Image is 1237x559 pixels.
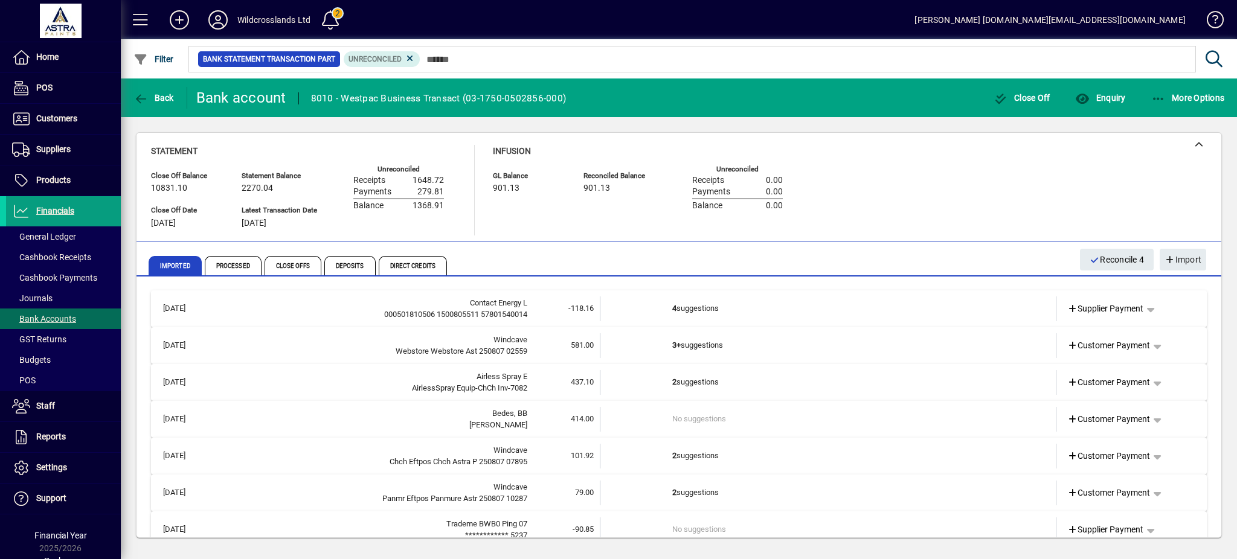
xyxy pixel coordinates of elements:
span: Direct Credits [379,256,447,275]
span: Enquiry [1075,93,1125,103]
span: Balance [353,201,384,211]
span: GL Balance [493,172,565,180]
a: Customers [6,104,121,134]
span: Unreconciled [349,55,402,63]
mat-expansion-panel-header: [DATE]Contact Energy L000501810506 1500805511 57801540014-118.164suggestionsSupplier Payment [151,290,1207,327]
span: Cashbook Receipts [12,252,91,262]
a: Products [6,165,121,196]
a: Journals [6,288,121,308]
a: Customer Payment [1062,482,1155,503]
span: POS [36,83,53,92]
span: [DATE] [242,219,266,228]
span: 101.92 [571,451,594,460]
a: Knowledge Base [1198,2,1222,42]
a: Supplier Payment [1062,298,1149,319]
a: Customer Payment [1062,445,1155,467]
span: Import [1165,250,1201,270]
mat-expansion-panel-header: [DATE]Trademe BWB0 Ping 07************ 5237-90.85No suggestionsSupplier Payment [151,511,1207,548]
span: Processed [205,256,262,275]
a: POS [6,370,121,391]
span: Customers [36,113,77,123]
td: [DATE] [157,333,214,358]
span: 10831.10 [151,184,187,193]
span: Financial Year [34,531,87,540]
span: Bank Accounts [12,314,76,324]
a: Customer Payment [1062,334,1155,356]
span: Supplier Payment [1067,523,1144,536]
td: suggestions [672,333,986,358]
b: 2 [672,488,676,497]
span: Balance [692,201,722,211]
button: More Options [1148,87,1228,109]
span: Products [36,175,71,185]
span: Supplier Payment [1067,302,1144,315]
span: 0.00 [766,187,783,197]
span: Back [133,93,174,103]
a: Cashbook Payments [6,267,121,288]
span: Close Off Balance [151,172,223,180]
span: Latest Transaction Date [242,206,317,214]
span: 581.00 [571,340,594,350]
td: [DATE] [157,444,214,468]
button: Add [160,9,199,31]
span: 1648.72 [413,176,444,185]
span: Close Offs [265,256,321,275]
button: Reconcile 4 [1080,249,1154,270]
span: -90.85 [573,525,594,534]
div: [PERSON_NAME] [DOMAIN_NAME][EMAIL_ADDRESS][DOMAIN_NAME] [914,10,1186,30]
button: Close Off [991,87,1053,109]
span: Cashbook Payments [12,273,97,283]
span: Reconcile 4 [1090,250,1144,270]
div: AirlessSpray Equip-ChCh Inv-7082 [214,382,527,394]
span: 414.00 [571,414,594,423]
span: 901.13 [583,184,610,193]
span: Imported [149,256,202,275]
span: Customer Payment [1067,450,1151,462]
button: Filter [130,48,177,70]
span: Budgets [12,355,51,365]
span: Support [36,493,66,503]
div: Bank account [196,88,286,107]
td: No suggestions [672,407,986,432]
td: suggestions [672,444,986,468]
div: Windcave [214,334,527,346]
a: POS [6,73,121,103]
mat-expansion-panel-header: [DATE]WindcaveWebstore Webstore Ast 250807 02559581.003+suggestionsCustomer Payment [151,327,1207,364]
div: Wildcrosslands Ltd [237,10,310,30]
span: 279.81 [417,187,444,197]
td: No suggestions [672,517,986,542]
div: 8010 - Westpac Business Transact (03-1750-0502856-000) [311,89,567,108]
label: Unreconciled [716,165,759,173]
span: -118.16 [568,304,594,313]
div: Webstore Webstore Ast 250807 02559 [214,345,527,357]
span: Financials [36,206,74,216]
button: Import [1160,249,1206,270]
span: Reports [36,432,66,441]
span: Receipts [692,176,724,185]
label: Unreconciled [378,165,420,173]
span: Customer Payment [1067,376,1151,389]
td: [DATE] [157,481,214,505]
a: Supplier Payment [1062,519,1149,540]
span: 437.10 [571,377,594,386]
a: Customer Payment [1062,371,1155,393]
button: Enquiry [1072,87,1128,109]
span: Reconciled Balance [583,172,656,180]
a: Budgets [6,350,121,370]
div: 000501810506 1500805511 57801540014 [214,308,527,321]
span: Customer Payment [1067,487,1151,499]
td: [DATE] [157,407,214,432]
span: Staff [36,401,55,410]
span: 79.00 [575,488,594,497]
a: General Ledger [6,226,121,247]
span: 901.13 [493,184,519,193]
td: suggestions [672,481,986,505]
div: 5237 [214,529,527,541]
button: Profile [199,9,237,31]
span: Receipts [353,176,385,185]
div: Chch Eftpos Chch Astra P 250807 07895 [214,456,527,468]
mat-expansion-panel-header: [DATE]Bedes, BB[PERSON_NAME]414.00No suggestionsCustomer Payment [151,401,1207,438]
b: 2 [672,377,676,386]
span: Payments [353,187,391,197]
a: Bank Accounts [6,308,121,329]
